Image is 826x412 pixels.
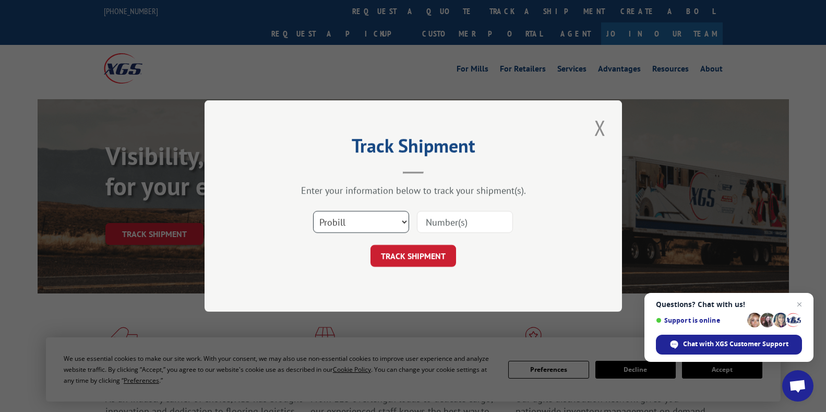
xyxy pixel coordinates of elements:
[417,211,513,233] input: Number(s)
[782,370,813,402] a: Open chat
[370,245,456,267] button: TRACK SHIPMENT
[591,113,609,142] button: Close modal
[656,300,802,309] span: Questions? Chat with us!
[683,339,788,349] span: Chat with XGS Customer Support
[656,335,802,355] span: Chat with XGS Customer Support
[656,316,744,324] span: Support is online
[257,138,570,158] h2: Track Shipment
[257,184,570,196] div: Enter your information below to track your shipment(s).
